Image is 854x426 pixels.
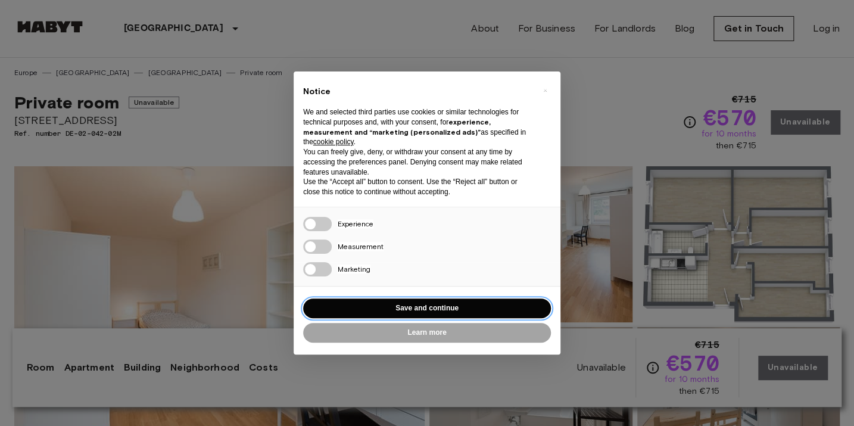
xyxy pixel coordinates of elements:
span: Experience [338,219,373,228]
h2: Notice [303,86,532,98]
strong: experience, measurement and “marketing (personalized ads)” [303,117,491,136]
span: Measurement [338,242,384,251]
button: Close this notice [535,81,554,100]
span: Marketing [338,265,370,273]
a: cookie policy [313,138,354,146]
button: Save and continue [303,298,551,318]
p: You can freely give, deny, or withdraw your consent at any time by accessing the preferences pane... [303,147,532,177]
button: Learn more [303,323,551,343]
p: Use the “Accept all” button to consent. Use the “Reject all” button or close this notice to conti... [303,177,532,197]
p: We and selected third parties use cookies or similar technologies for technical purposes and, wit... [303,107,532,147]
span: × [543,83,547,98]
